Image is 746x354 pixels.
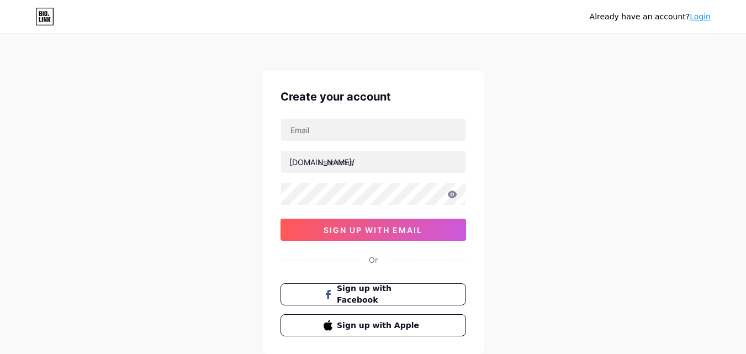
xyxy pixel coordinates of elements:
div: Or [369,254,378,266]
div: Create your account [281,88,466,105]
div: Already have an account? [590,11,711,23]
a: Login [690,12,711,21]
button: Sign up with Facebook [281,283,466,305]
input: username [281,151,465,173]
span: Sign up with Apple [337,320,422,331]
span: sign up with email [324,225,422,235]
div: [DOMAIN_NAME]/ [289,156,355,168]
span: Sign up with Facebook [337,283,422,306]
button: sign up with email [281,219,466,241]
button: Sign up with Apple [281,314,466,336]
input: Email [281,119,465,141]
